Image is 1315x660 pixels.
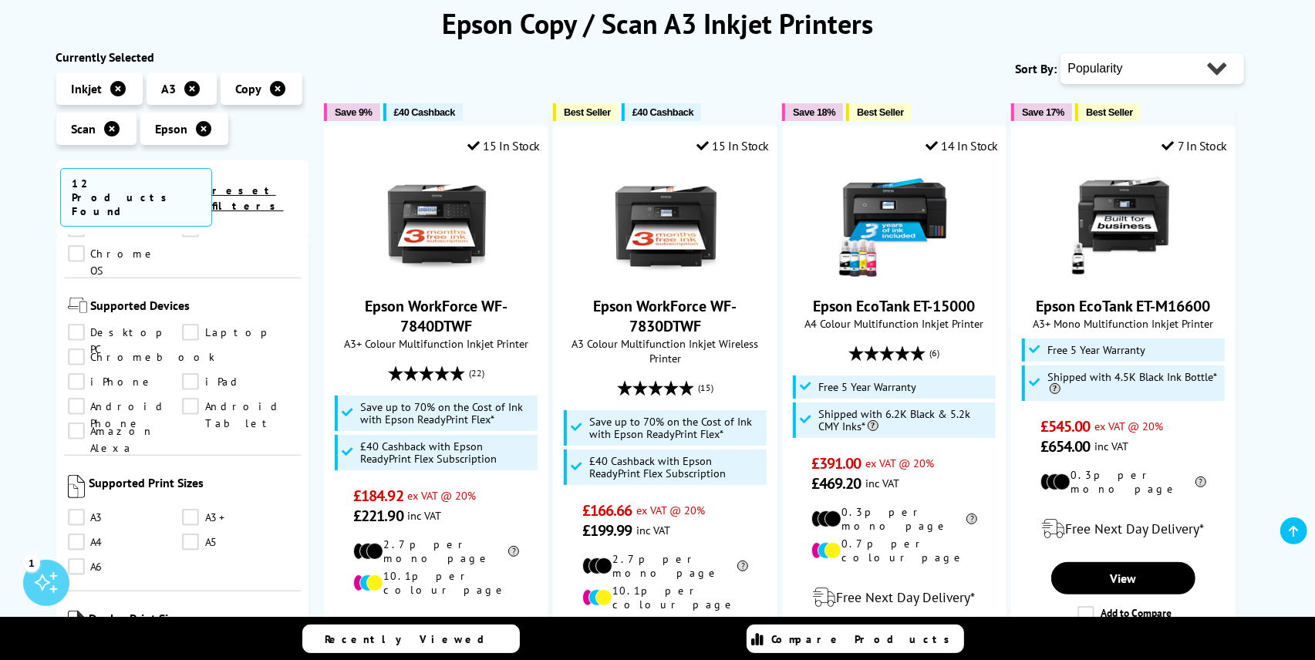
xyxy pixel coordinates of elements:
a: Chrome OS [68,245,183,262]
span: £469.20 [811,473,861,493]
a: A3+ [182,509,297,526]
a: iPhone [68,373,183,390]
span: Supported Devices [91,298,298,316]
span: Compare Products [772,632,959,646]
img: Epson EcoTank ET-M16600 [1066,165,1182,281]
span: (6) [930,338,940,368]
span: A4 Colour Multifunction Inkjet Printer [791,316,998,331]
span: Best Seller [564,106,611,118]
li: 10.1p per colour page [353,569,519,597]
img: Epson WorkForce WF-7830DTWF [608,165,723,281]
li: 0.3p per mono page [1040,468,1206,496]
h1: Epson Copy / Scan A3 Inkjet Printers [56,5,1259,42]
a: Android Phone [68,398,183,415]
a: Epson WorkForce WF-7840DTWF [379,268,494,284]
div: 1 [23,554,40,571]
li: 0.7p per colour page [811,537,977,564]
button: Best Seller [1075,103,1141,121]
span: £40 Cashback with Epson ReadyPrint Flex Subscription [589,455,764,480]
span: ex VAT @ 20% [636,503,705,517]
div: 7 In Stock [1162,138,1228,153]
a: Epson WorkForce WF-7830DTWF [594,296,737,336]
span: inc VAT [1094,439,1128,453]
span: £166.66 [582,500,632,520]
span: Recently Viewed [325,632,501,646]
span: Copy [236,81,262,96]
div: 14 In Stock [926,138,998,153]
a: Epson WorkForce WF-7830DTWF [608,268,723,284]
span: inc VAT [636,523,670,537]
span: Best Seller [857,106,904,118]
a: Android Tablet [182,398,297,415]
button: Save 9% [324,103,379,121]
button: Best Seller [553,103,619,121]
span: £40 Cashback [394,106,455,118]
button: £40 Cashback [622,103,701,121]
a: Laptop [182,324,297,341]
span: ex VAT @ 20% [1094,419,1163,433]
div: 15 In Stock [696,138,769,153]
span: Save 18% [793,106,835,118]
span: inc VAT [865,476,899,490]
span: A3 Colour Multifunction Inkjet Wireless Printer [561,336,769,365]
span: Free 5 Year Warranty [818,381,916,393]
a: A4 [68,534,183,551]
a: Compare Products [747,625,964,653]
span: Duplex Print Sizes [89,611,297,637]
a: Amazon Alexa [68,423,183,439]
span: Supported Print Sizes [89,475,297,501]
span: (22) [469,359,484,388]
span: A3 [162,81,177,96]
button: Best Seller [846,103,912,121]
span: ex VAT @ 20% [865,456,934,470]
span: Save up to 70% on the Cost of Ink with Epson ReadyPrint Flex* [360,401,534,426]
span: Free 5 Year Warranty [1047,344,1145,356]
button: Save 17% [1011,103,1072,121]
div: modal_delivery [332,608,540,652]
div: 15 In Stock [467,138,540,153]
a: reset filters [212,184,284,213]
a: Epson EcoTank ET-15000 [814,296,976,316]
a: Epson EcoTank ET-M16600 [1037,296,1211,316]
a: A6 [68,558,183,575]
button: Save 18% [782,103,843,121]
span: 12 Products Found [60,168,212,227]
span: £40 Cashback with Epson ReadyPrint Flex Subscription [360,440,534,465]
a: A3 [68,509,183,526]
span: Shipped with 4.5K Black Ink Bottle* [1047,371,1222,396]
div: modal_delivery [1020,507,1227,551]
a: Chromebook [68,349,216,365]
span: Save 9% [335,106,372,118]
span: Save 17% [1022,106,1064,118]
span: £184.92 [353,486,403,506]
a: View [1051,562,1195,594]
span: Epson [156,121,188,136]
a: Epson EcoTank ET-15000 [837,268,953,284]
span: inc VAT [407,508,441,523]
a: Recently Viewed [302,625,520,653]
span: A3+ Colour Multifunction Inkjet Printer [332,336,540,351]
span: Shipped with 6.2K Black & 5.2k CMY Inks* [818,408,993,433]
a: A5 [182,534,297,551]
img: Duplex Print Sizes [68,611,86,634]
li: 2.7p per mono page [582,552,748,580]
div: Currently Selected [56,49,309,65]
span: £654.00 [1040,436,1091,456]
span: (15) [698,373,713,402]
li: 0.3p per mono page [811,505,977,533]
span: £40 Cashback [632,106,693,118]
img: Epson WorkForce WF-7840DTWF [379,165,494,281]
span: £391.00 [811,453,861,473]
a: Desktop PC [68,324,183,341]
span: £545.00 [1040,416,1091,436]
span: Save up to 70% on the Cost of Ink with Epson ReadyPrint Flex* [589,416,764,440]
span: A3+ Mono Multifunction Inkjet Printer [1020,316,1227,331]
div: modal_delivery [791,576,998,619]
span: £221.90 [353,506,403,526]
span: Sort By: [1016,61,1057,76]
span: Best Seller [1086,106,1133,118]
button: £40 Cashback [383,103,463,121]
span: ex VAT @ 20% [407,488,476,503]
span: £199.99 [582,520,632,540]
a: Epson EcoTank ET-M16600 [1066,268,1182,284]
